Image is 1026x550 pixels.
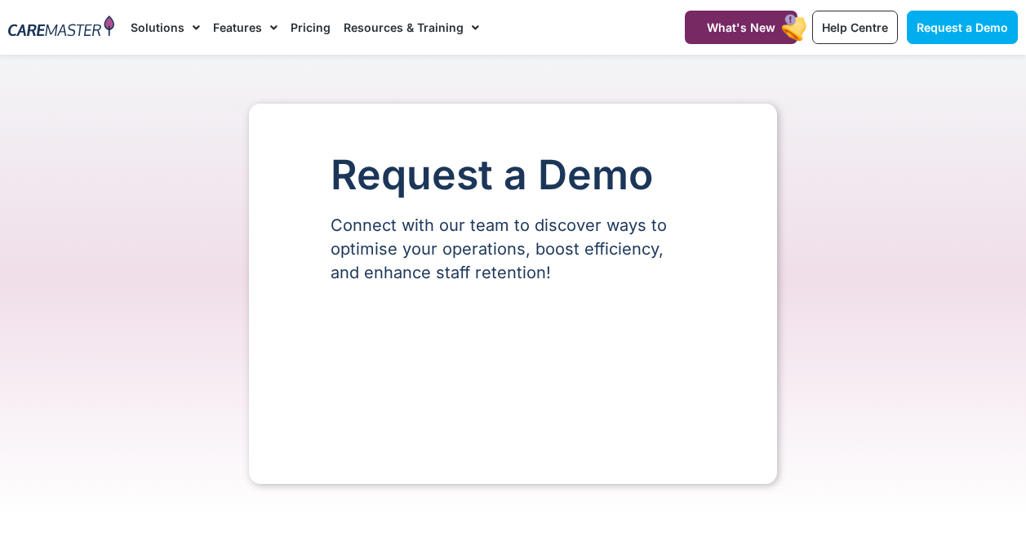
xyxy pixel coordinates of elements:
p: Connect with our team to discover ways to optimise your operations, boost efficiency, and enhance... [331,214,695,285]
h1: Request a Demo [331,153,695,197]
span: Request a Demo [917,20,1008,34]
img: CareMaster Logo [8,16,114,39]
a: What's New [685,11,797,44]
span: Help Centre [822,20,888,34]
iframe: Form 0 [331,313,695,435]
a: Request a Demo [907,11,1018,44]
span: What's New [707,20,775,34]
a: Help Centre [812,11,898,44]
